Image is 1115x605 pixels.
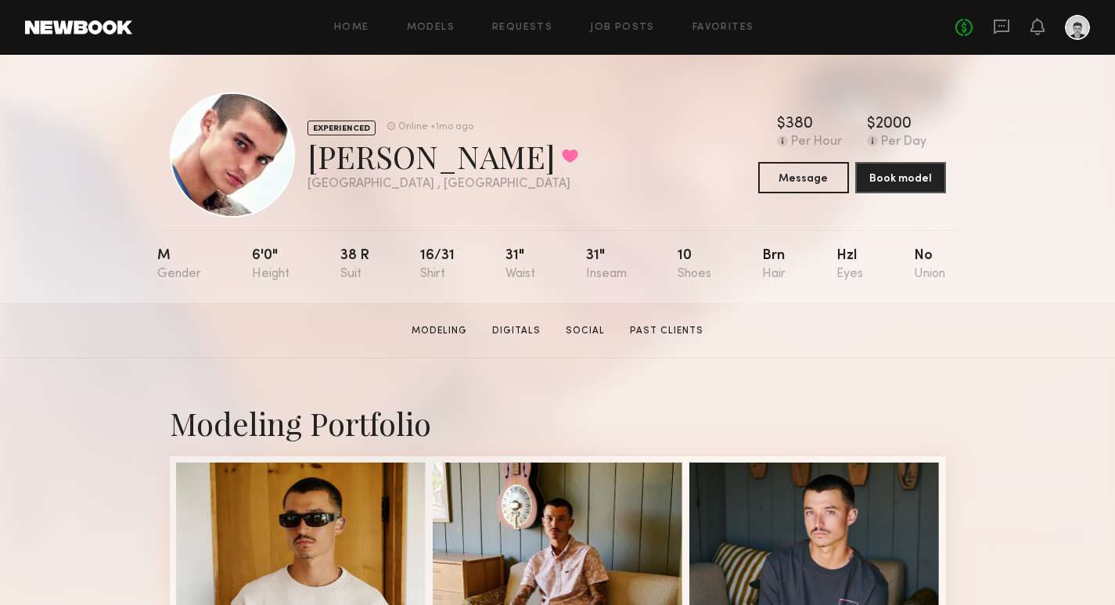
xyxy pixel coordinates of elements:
[758,162,849,193] button: Message
[157,249,201,281] div: M
[308,135,578,177] div: [PERSON_NAME]
[791,135,842,149] div: Per Hour
[762,249,786,281] div: Brn
[420,249,455,281] div: 16/31
[855,162,946,193] button: Book model
[881,135,926,149] div: Per Day
[398,122,473,132] div: Online +1mo ago
[559,324,611,338] a: Social
[692,23,754,33] a: Favorites
[170,402,946,444] div: Modeling Portfolio
[308,178,578,191] div: [GEOGRAPHIC_DATA] , [GEOGRAPHIC_DATA]
[407,23,455,33] a: Models
[876,117,912,132] div: 2000
[492,23,552,33] a: Requests
[486,324,547,338] a: Digitals
[505,249,535,281] div: 31"
[867,117,876,132] div: $
[624,324,710,338] a: Past Clients
[678,249,711,281] div: 10
[340,249,369,281] div: 38 r
[405,324,473,338] a: Modeling
[586,249,627,281] div: 31"
[786,117,813,132] div: 380
[836,249,863,281] div: Hzl
[252,249,290,281] div: 6'0"
[914,249,945,281] div: No
[334,23,369,33] a: Home
[777,117,786,132] div: $
[308,121,376,135] div: EXPERIENCED
[590,23,655,33] a: Job Posts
